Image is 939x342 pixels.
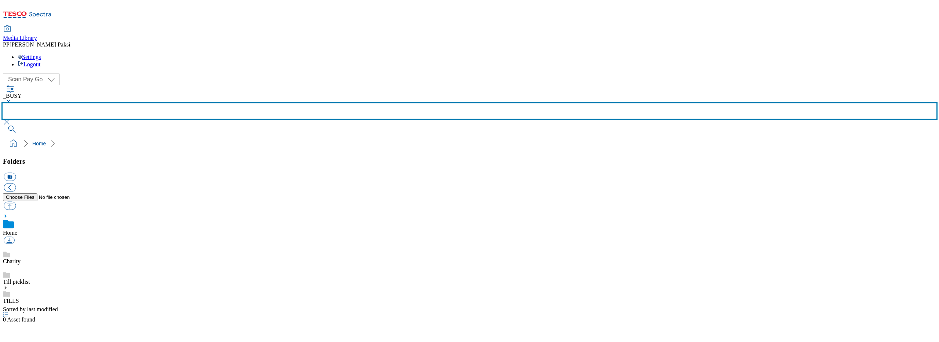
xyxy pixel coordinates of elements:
a: Logout [18,61,40,67]
a: Till picklist [3,279,30,285]
span: 0 [3,316,7,323]
span: Sorted by last modified [3,306,58,312]
a: Home [3,230,17,236]
a: Settings [18,54,41,60]
span: _BUSY [3,93,22,99]
h3: Folders [3,157,936,166]
nav: breadcrumb [3,137,936,150]
a: Home [32,141,46,146]
a: home [7,138,19,149]
a: Charity [3,258,21,264]
a: Media Library [3,26,37,41]
span: Asset found [3,316,35,323]
span: Media Library [3,35,37,41]
a: TILLS [3,298,19,304]
span: [PERSON_NAME] Paksi [10,41,70,48]
span: PP [3,41,10,48]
